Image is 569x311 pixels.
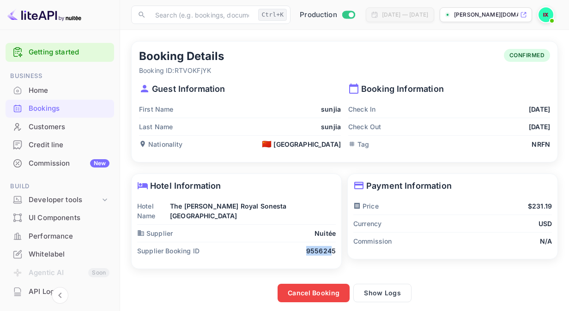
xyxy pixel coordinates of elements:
div: Bookings [29,103,109,114]
div: Credit line [29,140,109,150]
img: ivan xu [539,7,553,22]
a: CommissionNew [6,155,114,172]
img: LiteAPI logo [7,7,81,22]
div: Performance [29,231,109,242]
h5: Booking Details [139,49,224,64]
span: CONFIRMED [504,51,551,60]
div: Developer tools [29,195,100,205]
div: Bookings [6,100,114,118]
p: 9556245 [306,246,336,256]
p: NRFN [532,139,550,149]
p: [DATE] [529,104,550,114]
p: Nationality [139,139,183,149]
a: UI Components [6,209,114,226]
a: Credit line [6,136,114,153]
div: Customers [6,118,114,136]
div: [GEOGRAPHIC_DATA] [262,139,341,149]
div: Developer tools [6,192,114,208]
p: Nuitée [315,228,336,238]
p: Check In [348,104,375,114]
p: Booking Information [348,83,550,95]
div: Getting started [6,43,114,62]
div: API Logs [29,287,109,297]
div: API Logs [6,283,114,301]
a: Home [6,82,114,99]
p: $231.19 [528,201,552,211]
a: Whitelabel [6,245,114,263]
div: Performance [6,227,114,245]
div: UI Components [29,213,109,223]
p: Guest Information [139,83,341,95]
div: Home [29,85,109,96]
p: Supplier [137,228,173,238]
p: [PERSON_NAME][DOMAIN_NAME] [454,11,518,19]
div: Switch to Sandbox mode [296,10,358,20]
p: Hotel Name [137,201,170,221]
button: Cancel Booking [278,284,350,302]
span: Build [6,181,114,191]
a: Getting started [29,47,109,58]
a: Customers [6,118,114,135]
p: Check Out [348,122,381,132]
p: N/A [540,236,552,246]
p: sunjia [321,122,341,132]
button: Collapse navigation [52,287,68,304]
span: Business [6,71,114,81]
p: Price [353,201,379,211]
div: New [90,159,109,167]
div: Whitelabel [6,245,114,263]
input: Search (e.g. bookings, documentation) [150,6,254,24]
p: Tag [348,139,369,149]
span: 🇨🇳 [262,140,272,148]
p: Payment Information [353,179,552,192]
p: The [PERSON_NAME] Royal Sonesta [GEOGRAPHIC_DATA] [170,201,336,221]
a: API Logs [6,283,114,300]
div: UI Components [6,209,114,227]
div: [DATE] — [DATE] [382,11,428,19]
p: Hotel Information [137,179,336,192]
p: USD [539,219,552,228]
p: sunjia [321,104,341,114]
div: Home [6,82,114,100]
p: Supplier Booking ID [137,246,200,256]
p: Booking ID: RTVOKFjYK [139,66,224,75]
p: First Name [139,104,174,114]
div: Commission [29,158,109,169]
div: Ctrl+K [258,9,287,21]
p: Currency [353,219,381,228]
div: Whitelabel [29,249,109,260]
div: CommissionNew [6,155,114,173]
span: Production [300,10,337,20]
p: Last Name [139,122,173,132]
div: Credit line [6,136,114,154]
div: Customers [29,122,109,132]
a: Performance [6,227,114,245]
p: Commission [353,236,392,246]
a: Bookings [6,100,114,117]
p: [DATE] [529,122,550,132]
button: Show Logs [353,284,412,302]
